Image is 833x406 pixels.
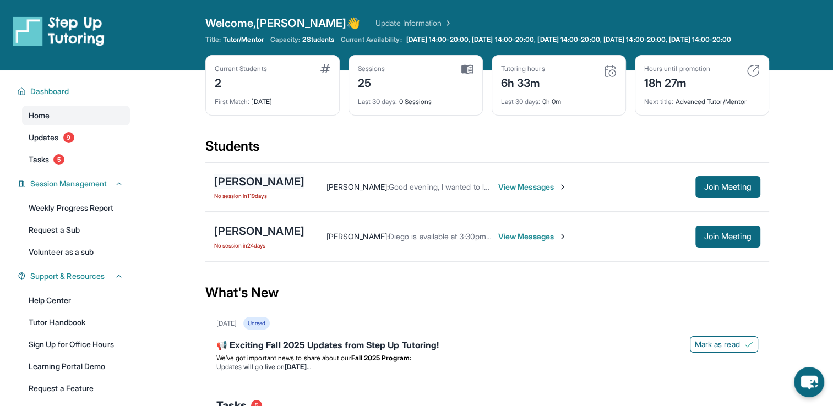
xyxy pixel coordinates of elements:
[22,220,130,240] a: Request a Sub
[375,18,453,29] a: Update Information
[26,86,123,97] button: Dashboard
[389,232,514,241] span: Diego is available at 3:30pm [DATE].
[205,35,221,44] span: Title:
[404,35,734,44] a: [DATE] 14:00-20:00, [DATE] 14:00-20:00, [DATE] 14:00-20:00, [DATE] 14:00-20:00, [DATE] 14:00-20:00
[603,64,617,78] img: card
[302,35,334,44] span: 2 Students
[695,339,740,350] span: Mark as read
[320,64,330,73] img: card
[22,356,130,376] a: Learning Portal Demo
[63,132,74,143] span: 9
[794,367,824,397] button: chat-button
[30,271,105,282] span: Support & Resources
[53,154,64,165] span: 5
[644,73,710,91] div: 18h 27m
[215,97,250,106] span: First Match :
[747,64,760,78] img: card
[22,334,130,354] a: Sign Up for Office Hours
[644,91,760,106] div: Advanced Tutor/Mentor
[215,91,330,106] div: [DATE]
[22,128,130,147] a: Updates9
[461,64,473,74] img: card
[501,64,545,73] div: Tutoring hours
[704,233,752,240] span: Join Meeting
[29,154,49,165] span: Tasks
[498,182,567,193] span: View Messages
[215,73,267,91] div: 2
[644,97,674,106] span: Next title :
[243,317,270,330] div: Unread
[406,35,732,44] span: [DATE] 14:00-20:00, [DATE] 14:00-20:00, [DATE] 14:00-20:00, [DATE] 14:00-20:00, [DATE] 14:00-20:00
[22,290,130,310] a: Help Center
[214,241,304,250] span: No session in 24 days
[501,97,541,106] span: Last 30 days :
[29,110,50,121] span: Home
[22,242,130,262] a: Volunteer as a sub
[30,86,69,97] span: Dashboard
[358,91,473,106] div: 0 Sessions
[695,226,760,248] button: Join Meeting
[501,91,617,106] div: 0h 0m
[498,231,567,242] span: View Messages
[501,73,545,91] div: 6h 33m
[442,18,453,29] img: Chevron Right
[30,178,107,189] span: Session Management
[326,232,389,241] span: [PERSON_NAME] :
[205,15,361,31] span: Welcome, [PERSON_NAME] 👋
[214,191,304,200] span: No session in 119 days
[205,138,769,162] div: Students
[358,64,385,73] div: Sessions
[644,64,710,73] div: Hours until promotion
[22,378,130,398] a: Request a Feature
[358,73,385,91] div: 25
[26,271,123,282] button: Support & Resources
[215,64,267,73] div: Current Students
[22,312,130,332] a: Tutor Handbook
[22,198,130,218] a: Weekly Progress Report
[558,232,567,241] img: Chevron-Right
[744,340,753,349] img: Mark as read
[214,174,304,189] div: [PERSON_NAME]
[358,97,398,106] span: Last 30 days :
[216,354,351,362] span: We’ve got important news to share about our
[695,176,760,198] button: Join Meeting
[326,182,389,191] span: [PERSON_NAME] :
[13,15,105,46] img: logo
[223,35,264,44] span: Tutor/Mentor
[216,363,758,371] li: Updates will go live on
[29,132,59,143] span: Updates
[285,363,311,371] strong: [DATE]
[216,319,237,328] div: [DATE]
[704,184,752,190] span: Join Meeting
[214,223,304,239] div: [PERSON_NAME]
[26,178,123,189] button: Session Management
[22,150,130,169] a: Tasks5
[216,338,758,354] div: 📢 Exciting Fall 2025 Updates from Step Up Tutoring!
[205,268,769,317] div: What's New
[341,35,401,44] span: Current Availability:
[22,106,130,125] a: Home
[690,336,758,353] button: Mark as read
[351,354,411,362] strong: Fall 2025 Program:
[558,183,567,191] img: Chevron-Right
[270,35,301,44] span: Capacity:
